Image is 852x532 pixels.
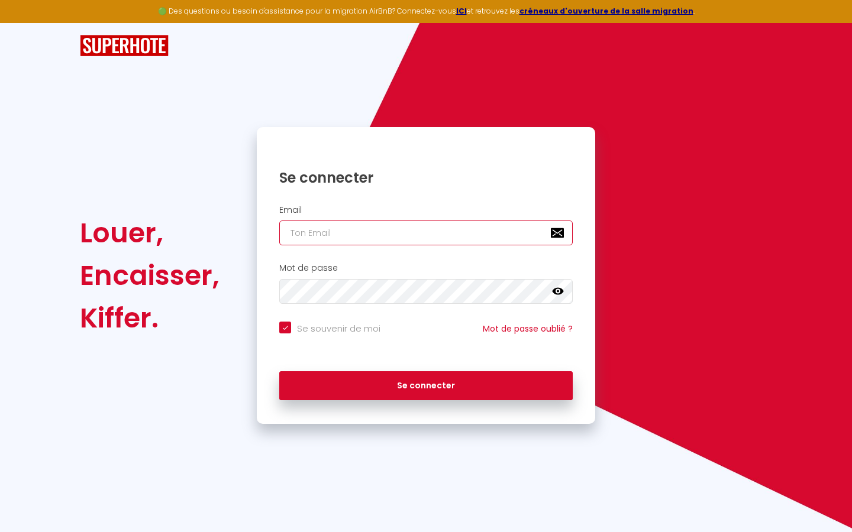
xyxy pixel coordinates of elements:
[279,371,573,401] button: Se connecter
[456,6,467,16] a: ICI
[483,323,573,335] a: Mot de passe oublié ?
[80,297,220,339] div: Kiffer.
[279,168,573,187] h1: Se connecter
[519,6,693,16] a: créneaux d'ouverture de la salle migration
[279,220,573,245] input: Ton Email
[80,254,220,297] div: Encaisser,
[80,212,220,254] div: Louer,
[9,5,45,40] button: Ouvrir le widget de chat LiveChat
[279,205,573,215] h2: Email
[80,35,169,57] img: SuperHote logo
[279,263,573,273] h2: Mot de passe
